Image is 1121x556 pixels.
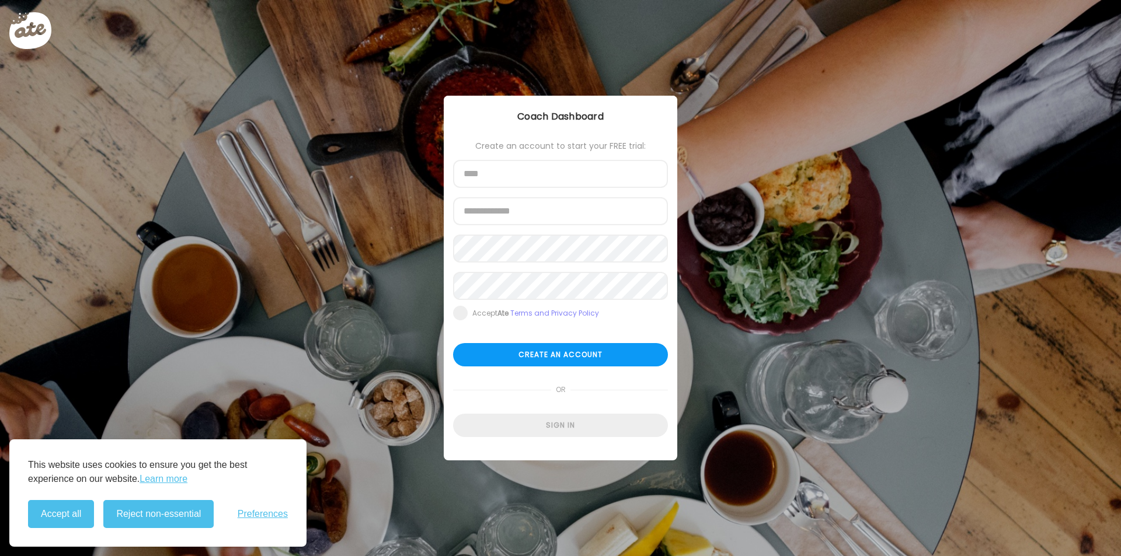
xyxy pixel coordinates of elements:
[510,308,599,318] a: Terms and Privacy Policy
[444,110,677,124] div: Coach Dashboard
[140,472,187,486] a: Learn more
[28,458,288,486] p: This website uses cookies to ensure you get the best experience on our website.
[28,500,94,528] button: Accept all cookies
[551,378,570,401] span: or
[453,414,668,437] div: Sign in
[472,309,599,318] div: Accept
[238,509,288,519] span: Preferences
[453,141,668,151] div: Create an account to start your FREE trial:
[497,308,509,318] b: Ate
[453,343,668,366] div: Create an account
[238,509,288,519] button: Toggle preferences
[103,500,214,528] button: Reject non-essential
